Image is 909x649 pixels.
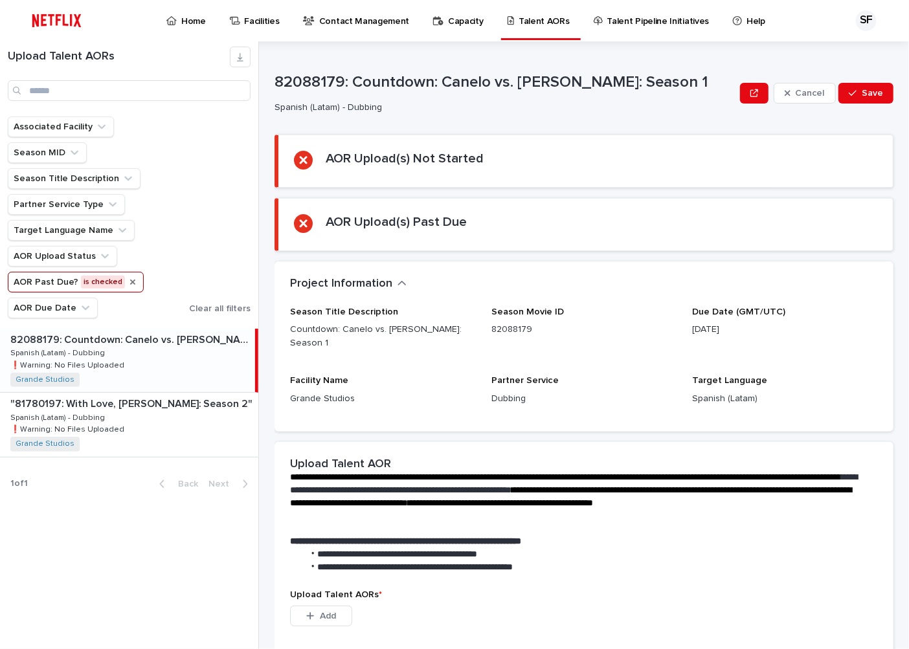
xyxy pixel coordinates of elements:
a: Grande Studios [16,375,74,384]
h1: Upload Talent AORs [8,50,230,64]
span: Clear all filters [189,304,251,313]
button: Next [203,478,258,490]
h2: Project Information [290,277,392,291]
p: "81780197: With Love, [PERSON_NAME]: Season 2" [10,395,255,410]
h2: Upload Talent AOR [290,457,391,472]
p: 82088179: Countdown: Canelo vs. Crawford: Season 1 [10,331,252,346]
button: Partner Service Type [8,194,125,215]
div: SF [856,10,877,31]
h2: AOR Upload(s) Not Started [326,151,484,166]
span: Target Language [692,376,767,385]
button: Associated Facility [8,116,114,137]
button: AOR Past Due? [8,272,144,292]
span: Facility Name [290,376,348,385]
button: Save [838,83,893,104]
input: Search [8,80,251,101]
button: Clear all filters [184,299,251,318]
span: Add [320,611,336,621]
p: Grande Studios [290,392,476,406]
span: Season Title Description [290,307,398,316]
span: Season Movie ID [491,307,564,316]
span: Partner Service [491,376,559,385]
span: Back [170,479,198,489]
button: Cancel [774,83,836,104]
img: ifQbXi3ZQGMSEF7WDB7W [26,8,87,34]
span: Save [862,89,883,98]
p: 82088179 [491,323,677,336]
button: Target Language Name [8,220,135,241]
p: Countdown: Canelo vs. [PERSON_NAME]: Season 1 [290,323,476,350]
p: Spanish (Latam) - Dubbing [10,346,107,358]
p: ❗️Warning: No Files Uploaded [10,358,127,370]
button: AOR Due Date [8,298,98,318]
button: Project Information [290,277,407,291]
p: Dubbing [491,392,677,406]
p: ❗️Warning: No Files Uploaded [10,423,127,434]
button: Season Title Description [8,168,140,189]
span: Cancel [796,89,825,98]
p: Spanish (Latam) - Dubbing [275,102,730,113]
span: Due Date (GMT/UTC) [692,307,785,316]
span: Upload Talent AORs [290,590,382,599]
button: Back [149,478,203,490]
button: AOR Upload Status [8,246,117,267]
p: [DATE] [692,323,878,336]
p: 82088179: Countdown: Canelo vs. [PERSON_NAME]: Season 1 [275,73,735,92]
span: Next [208,479,237,489]
button: Add [290,606,352,626]
a: Grande Studios [16,439,74,448]
h2: AOR Upload(s) Past Due [326,214,467,230]
p: Spanish (Latam) - Dubbing [10,411,107,423]
p: Spanish (Latam) [692,392,878,406]
button: Season MID [8,142,87,163]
